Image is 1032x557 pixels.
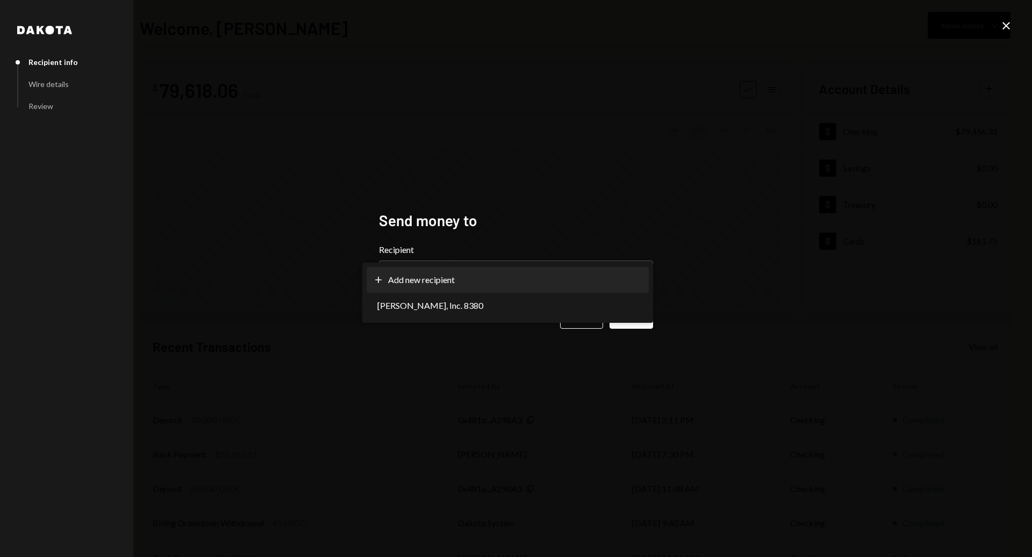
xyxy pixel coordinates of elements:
div: Wire details [28,79,69,89]
h2: Send money to [379,210,653,231]
div: Review [28,102,53,111]
button: Recipient [379,261,653,291]
div: Recipient info [28,57,78,67]
label: Recipient [379,243,653,256]
span: [PERSON_NAME], Inc. 8380 [377,299,483,312]
span: Add new recipient [388,273,455,286]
